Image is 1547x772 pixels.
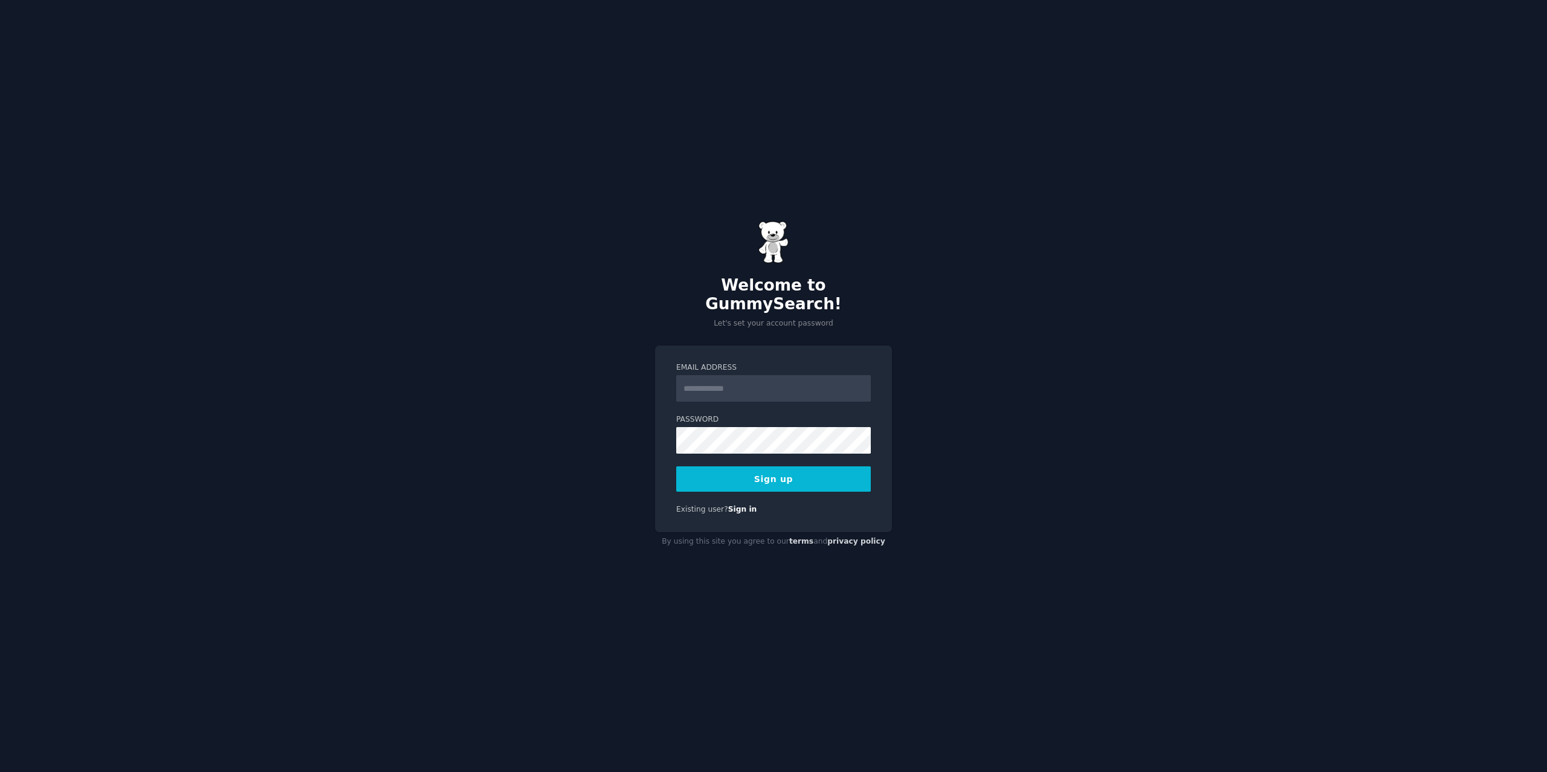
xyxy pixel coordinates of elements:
p: Let's set your account password [655,318,892,329]
span: Existing user? [676,505,728,513]
button: Sign up [676,466,871,492]
div: By using this site you agree to our and [655,532,892,552]
a: terms [789,537,813,545]
label: Email Address [676,362,871,373]
label: Password [676,414,871,425]
h2: Welcome to GummySearch! [655,276,892,314]
a: Sign in [728,505,757,513]
a: privacy policy [827,537,885,545]
img: Gummy Bear [758,221,789,263]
